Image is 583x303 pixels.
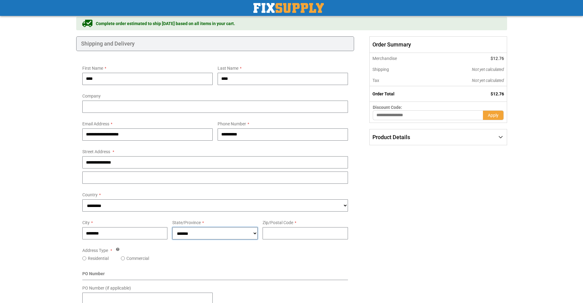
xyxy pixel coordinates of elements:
span: $12.76 [491,91,504,96]
span: Company [82,94,101,98]
span: State/Province [172,220,201,225]
label: Residential [88,255,109,261]
span: Zip/Postal Code [263,220,293,225]
span: Street Address [82,149,110,154]
th: Tax [370,75,431,86]
span: Email Address [82,121,109,126]
span: Complete order estimated to ship [DATE] based on all items in your cart. [96,20,235,27]
span: Order Summary [369,36,507,53]
strong: Order Total [372,91,394,96]
span: Last Name [218,66,238,71]
a: store logo [253,3,324,13]
div: PO Number [82,271,348,280]
th: Merchandise [370,53,431,64]
span: City [82,220,90,225]
span: Product Details [372,134,410,140]
label: Commercial [126,255,149,261]
span: Phone Number [218,121,246,126]
span: Not yet calculated [472,67,504,72]
span: $12.76 [491,56,504,61]
span: Country [82,192,98,197]
span: First Name [82,66,103,71]
span: Not yet calculated [472,78,504,83]
span: Discount Code: [373,105,402,110]
span: Apply [488,113,499,118]
span: Shipping [372,67,389,72]
span: Address Type [82,248,108,253]
img: Fix Industrial Supply [253,3,324,13]
div: Shipping and Delivery [76,36,354,51]
span: PO Number (if applicable) [82,286,131,290]
button: Apply [483,110,504,120]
